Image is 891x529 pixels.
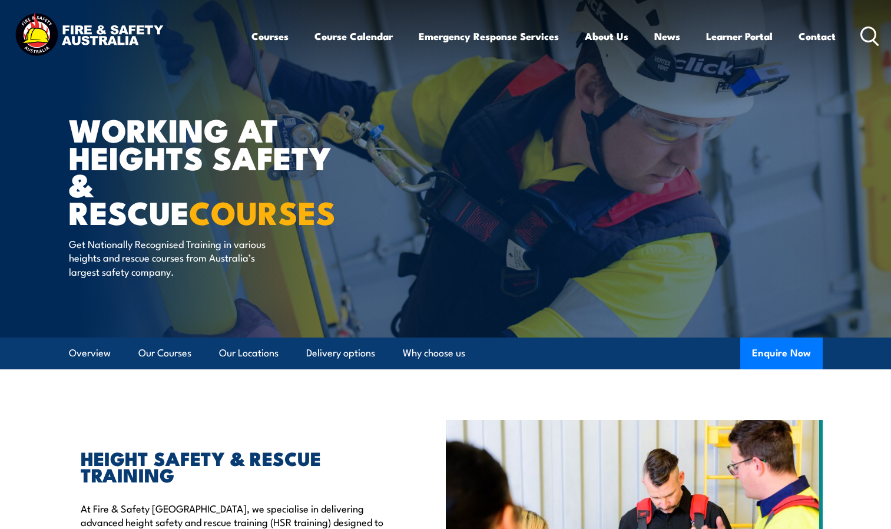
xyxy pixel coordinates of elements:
[69,237,284,278] p: Get Nationally Recognised Training in various heights and rescue courses from Australia’s largest...
[585,21,628,52] a: About Us
[314,21,393,52] a: Course Calendar
[740,338,823,369] button: Enquire Now
[251,21,289,52] a: Courses
[706,21,773,52] a: Learner Portal
[69,338,111,369] a: Overview
[403,338,465,369] a: Why choose us
[799,21,836,52] a: Contact
[419,21,559,52] a: Emergency Response Services
[654,21,680,52] a: News
[81,449,392,482] h2: HEIGHT SAFETY & RESCUE TRAINING
[189,187,336,236] strong: COURSES
[219,338,279,369] a: Our Locations
[306,338,375,369] a: Delivery options
[69,115,360,226] h1: WORKING AT HEIGHTS SAFETY & RESCUE
[138,338,191,369] a: Our Courses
